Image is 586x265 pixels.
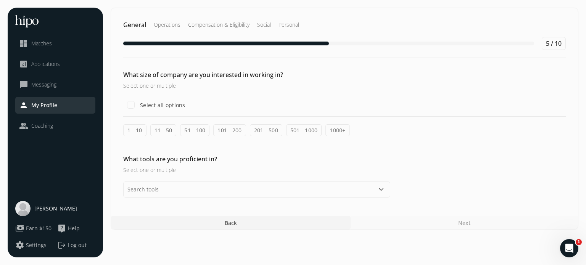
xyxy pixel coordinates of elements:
[15,224,53,233] a: paymentsEarn $150
[19,39,92,48] a: dashboardMatches
[19,121,92,130] a: peopleCoaching
[19,39,28,48] span: dashboard
[57,224,80,233] button: live_helpHelp
[31,122,53,130] span: Coaching
[19,80,28,89] span: chat_bubble_outline
[154,21,180,29] h2: Operations
[250,124,282,136] label: 201 - 500
[19,121,28,130] span: people
[19,101,92,110] a: personMy Profile
[31,81,56,88] span: Messaging
[123,70,390,79] h2: What size of company are you interested in working in?
[34,205,77,212] span: [PERSON_NAME]
[560,239,578,257] iframe: Intercom live chat
[15,241,53,250] a: settingsSettings
[180,124,209,136] label: 51 - 100
[150,124,177,136] label: 11 - 50
[26,241,47,249] span: Settings
[325,124,349,136] label: 1000+
[57,224,95,233] a: live_helpHelp
[123,82,390,90] h3: Select one or multiple
[31,40,52,47] span: Matches
[15,224,24,233] span: payments
[26,225,52,232] span: Earn $150
[31,101,57,109] span: My Profile
[111,216,351,230] button: Back
[15,241,24,250] span: settings
[15,15,39,27] img: hh-logo-white
[286,124,322,136] label: 501 - 1000
[123,20,146,29] h2: General
[123,124,146,136] label: 1 - 10
[225,219,237,227] span: Back
[279,21,299,29] h2: Personal
[377,185,386,194] button: keyboard_arrow_down
[68,241,87,249] span: Log out
[57,241,66,250] span: logout
[68,225,80,232] span: Help
[576,239,582,245] span: 1
[138,101,185,109] label: Select all options
[123,154,390,164] h2: What tools are you proficient in?
[123,166,390,174] h3: Select one or multiple
[19,101,28,110] span: person
[31,60,60,68] span: Applications
[213,124,246,136] label: 101 - 200
[19,59,28,69] span: analytics
[19,80,92,89] a: chat_bubble_outlineMessaging
[15,201,31,216] img: user-photo
[15,224,52,233] button: paymentsEarn $150
[188,21,250,29] h2: Compensation & Eligibility
[57,241,95,250] button: logoutLog out
[542,37,566,50] div: 5 / 10
[15,241,47,250] button: settingsSettings
[57,224,66,233] span: live_help
[257,21,271,29] h2: Social
[19,59,92,69] a: analyticsApplications
[123,181,390,198] input: Search tools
